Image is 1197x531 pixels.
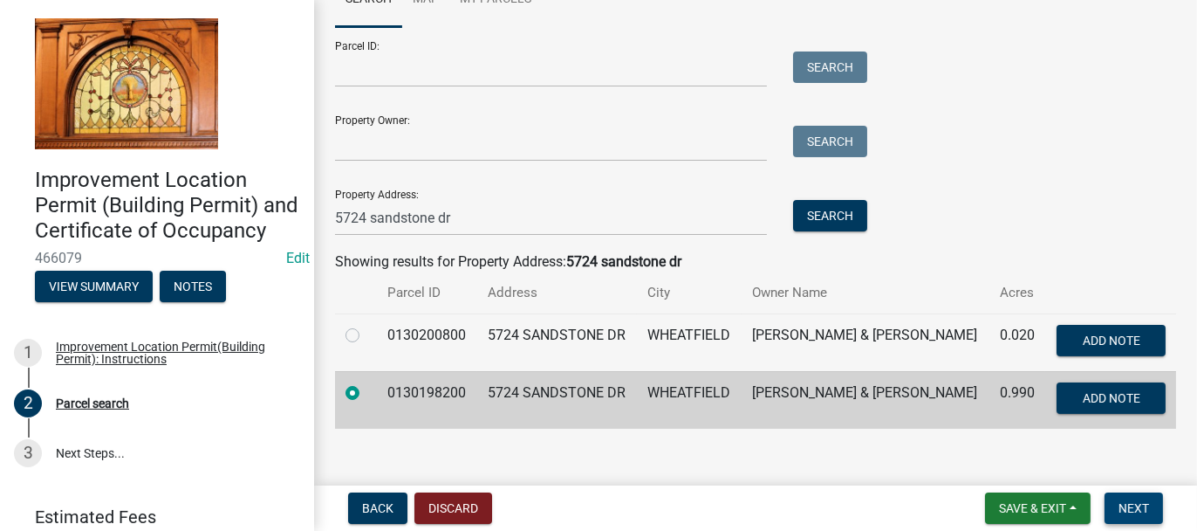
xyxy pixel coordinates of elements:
td: 5724 SANDSTONE DR [477,314,637,371]
button: Add Note [1057,383,1166,414]
th: Address [477,272,637,314]
strong: 5724 sandstone dr [566,253,681,270]
td: [PERSON_NAME] & [PERSON_NAME] [742,371,989,429]
span: Add Note [1082,390,1139,404]
button: Save & Exit [985,493,1091,524]
h4: Improvement Location Permit (Building Permit) and Certificate of Occupancy [35,168,300,243]
div: Improvement Location Permit(Building Permit): Instructions [56,341,286,365]
td: 5724 SANDSTONE DR [477,371,637,429]
td: 0130200800 [377,314,477,371]
td: WHEATFIELD [637,314,742,371]
span: Save & Exit [999,501,1066,515]
wm-modal-confirm: Edit Application Number [286,250,310,266]
span: 466079 [35,250,279,266]
button: Search [793,52,867,83]
button: Discard [414,493,492,524]
button: View Summary [35,271,153,302]
button: Back [348,493,407,524]
span: Back [362,501,393,515]
img: Jasper County, Indiana [35,18,218,149]
div: 3 [14,439,42,467]
button: Notes [160,271,226,302]
td: WHEATFIELD [637,371,742,429]
button: Add Note [1057,325,1166,356]
span: Add Note [1082,333,1139,347]
button: Search [793,126,867,157]
div: Parcel search [56,397,129,410]
td: 0.020 [989,314,1045,371]
button: Search [793,200,867,231]
th: City [637,272,742,314]
div: Showing results for Property Address: [335,252,1176,272]
span: Next [1118,501,1149,515]
wm-modal-confirm: Notes [160,281,226,295]
td: 0.990 [989,371,1045,429]
td: [PERSON_NAME] & [PERSON_NAME] [742,314,989,371]
th: Acres [989,272,1045,314]
div: 2 [14,390,42,417]
div: 1 [14,339,42,367]
th: Parcel ID [377,272,477,314]
wm-modal-confirm: Summary [35,281,153,295]
a: Edit [286,250,310,266]
td: 0130198200 [377,371,477,429]
button: Next [1105,493,1163,524]
th: Owner Name [742,272,989,314]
